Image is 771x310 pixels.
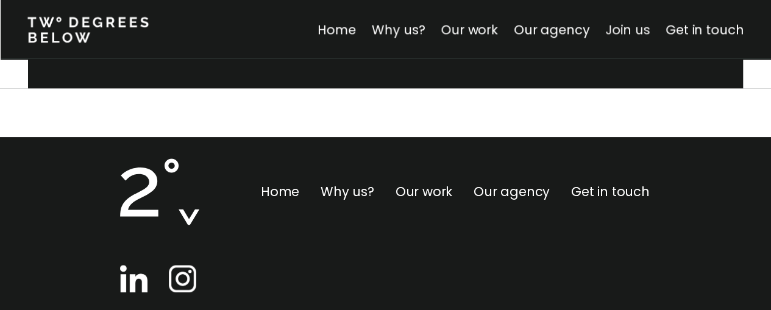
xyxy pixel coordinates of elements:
a: Why us? [321,183,374,200]
a: Our work [441,21,497,38]
a: Get in touch [571,183,649,200]
a: Home [317,21,355,38]
a: Our work [396,183,452,200]
a: Our agency [474,183,550,200]
a: Get in touch [666,21,744,38]
a: Join us [605,21,650,38]
a: Our agency [513,21,589,38]
a: Home [261,183,299,200]
a: Why us? [371,21,425,38]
